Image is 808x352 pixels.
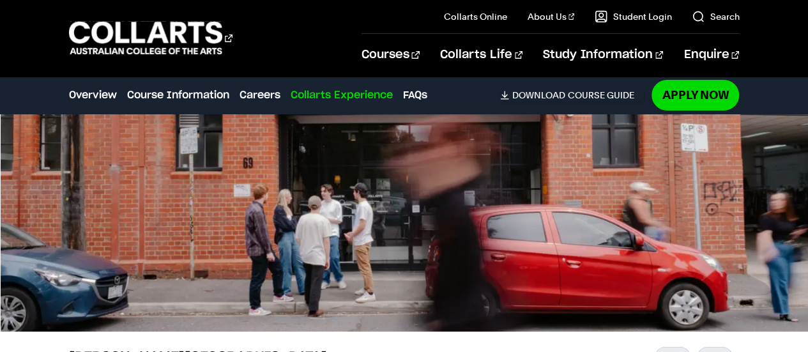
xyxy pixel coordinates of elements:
a: Search [692,10,739,23]
a: FAQs [403,88,427,103]
a: Careers [240,88,280,103]
a: Course Information [127,88,229,103]
a: Collarts Experience [291,88,393,103]
a: Enquire [683,34,739,76]
div: Go to homepage [69,20,232,56]
a: Overview [69,88,117,103]
a: Courses [362,34,420,76]
a: Collarts Life [440,34,522,76]
a: Collarts Online [444,10,507,23]
a: Study Information [543,34,663,76]
span: Download [512,89,565,101]
a: DownloadCourse Guide [500,89,644,101]
a: Student Login [595,10,671,23]
a: Apply Now [652,80,739,110]
a: About Us [528,10,575,23]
